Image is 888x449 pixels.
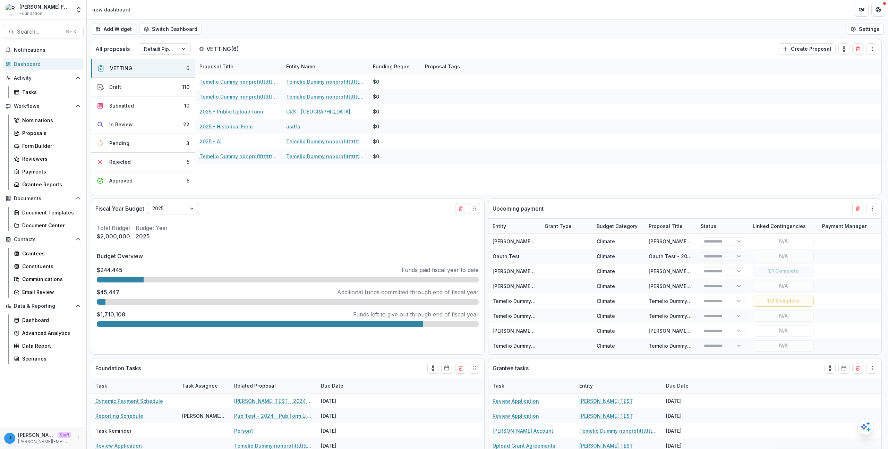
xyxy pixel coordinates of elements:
[493,204,544,213] p: Upcoming payment
[14,303,72,309] span: Data & Reporting
[89,5,133,15] nav: breadcrumb
[109,158,131,166] div: Rejected
[597,342,615,349] div: Climate
[317,408,369,423] div: [DATE]
[282,59,369,74] div: Entity Name
[286,123,300,130] a: asdfa
[22,117,78,124] div: Nominations
[230,378,317,393] div: Related Proposal
[421,63,464,70] div: Proposal Tags
[22,168,78,175] div: Payments
[234,412,313,420] a: Pub Test - 2024 - Pub Form Link Test
[199,78,278,85] a: Temelio Dummy nonprofittttttttt a4 sda16s5d - 2025 - A1
[421,59,507,74] div: Proposal Tags
[11,86,84,98] a: Tasks
[373,108,379,115] div: $0
[575,378,662,393] div: Entity
[855,3,869,17] button: Partners
[488,382,509,389] div: Task
[183,121,189,128] div: 22
[19,10,42,17] span: Foundation
[109,102,134,109] div: Submitted
[749,222,810,230] div: Linked Contingencies
[22,342,78,349] div: Data Report
[662,382,693,389] div: Due Date
[22,142,78,150] div: Form Builder
[234,397,313,405] a: [PERSON_NAME] TEST - 2024 - Temelio Test Form
[286,138,365,145] a: Temelio Dummy nonprofittttttttt a4 sda16s5d
[749,219,818,234] div: Linked Contingencies
[3,25,84,39] button: Search...
[286,153,365,160] a: Temelio Dummy nonprofittttttttt a4 sda16s5d
[597,238,615,245] div: Climate
[540,219,592,234] div: Grant Type
[22,209,78,216] div: Document Templates
[206,45,258,53] p: VETTING ( 6 )
[97,288,119,296] p: $45,447
[493,343,601,349] a: Temelio Dummy nonprofittttttttt a4 sda16s5d
[455,203,466,214] button: Delete card
[178,382,222,389] div: Task Assignee
[662,393,714,408] div: [DATE]
[91,24,136,35] button: Add Widget
[866,203,877,214] button: Drag
[186,139,189,147] div: 3
[753,236,814,247] button: N/A
[493,253,520,259] a: Oauth Test
[18,439,71,445] p: [PERSON_NAME][EMAIL_ADDRESS][DOMAIN_NAME]
[644,219,697,234] div: Proposal Title
[852,43,863,54] button: Delete card
[91,382,111,389] div: Task
[493,238,557,244] a: [PERSON_NAME] Draft Test
[95,412,143,420] a: Reporting Schedule
[818,219,887,234] div: Payment Manager
[488,378,575,393] div: Task
[11,286,84,298] a: Email Review
[753,311,814,322] button: N/A
[540,222,576,230] div: Grant Type
[109,83,121,91] div: Draft
[14,75,72,81] span: Activity
[286,108,350,115] a: CRS - [GEOGRAPHIC_DATA]
[58,432,71,438] p: Staff
[187,158,189,166] div: 5
[11,207,84,218] a: Document Templates
[488,219,540,234] div: Entity
[97,310,125,319] p: $1,710,108
[649,282,692,290] div: [PERSON_NAME] Individual - null
[597,268,615,275] div: Climate
[455,363,466,374] button: Delete card
[337,288,479,296] p: Additional funds committed through end of fiscal year
[95,204,144,213] p: Fiscal Year Budget
[3,300,84,312] button: Open Data & Reporting
[14,196,72,202] span: Documents
[697,219,749,234] div: Status
[493,412,539,420] a: Review Application
[597,297,615,305] div: Climate
[184,102,189,109] div: 10
[187,177,189,184] div: 5
[11,115,84,126] a: Nominations
[373,78,379,85] div: $0
[22,181,78,188] div: Grantee Reports
[493,298,601,304] a: Temelio Dummy nonprofittttttttt a4 sda16s5d
[11,261,84,272] a: Constituents
[234,427,253,434] a: Person1
[597,253,615,260] div: Climate
[871,3,885,17] button: Get Help
[11,220,84,231] a: Document Center
[488,222,510,230] div: Entity
[373,93,379,100] div: $0
[286,78,365,85] a: Temelio Dummy nonprofittttttttt a4 sda16s5d
[22,129,78,137] div: Proposals
[282,63,319,70] div: Entity Name
[3,193,84,204] button: Open Documents
[11,153,84,164] a: Reviewers
[22,88,78,96] div: Tasks
[838,43,849,54] button: toggle-assigned-to-me
[579,397,633,405] a: [PERSON_NAME] TEST
[18,431,55,439] p: [PERSON_NAME][EMAIL_ADDRESS][DOMAIN_NAME]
